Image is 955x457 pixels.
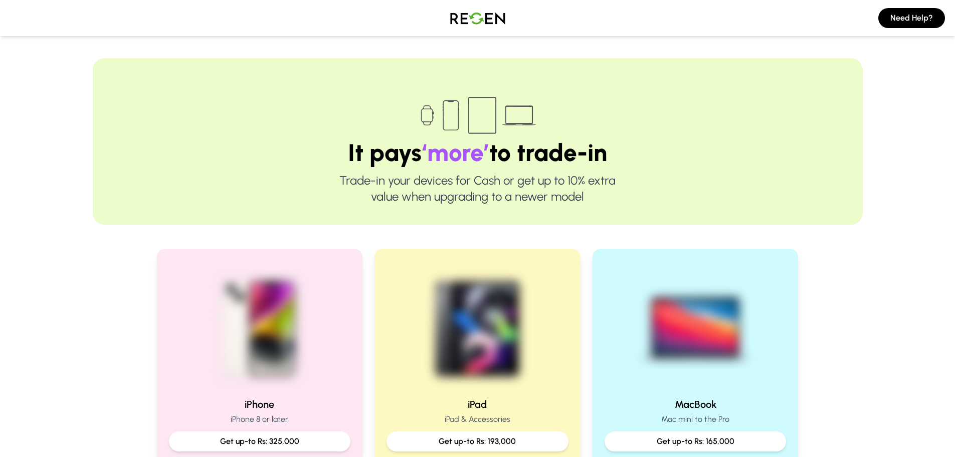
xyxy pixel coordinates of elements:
[387,413,568,425] p: iPad & Accessories
[125,140,831,165] h1: It pays to trade-in
[125,173,831,205] p: Trade-in your devices for Cash or get up to 10% extra value when upgrading to a newer model
[169,413,351,425] p: iPhone 8 or later
[631,261,759,389] img: MacBook
[605,413,787,425] p: Mac mini to the Pro
[605,397,787,411] h2: MacBook
[196,261,324,389] img: iPhone
[422,138,489,167] span: ‘more’
[613,435,779,447] p: Get up-to Rs: 165,000
[169,397,351,411] h2: iPhone
[443,4,513,32] img: Logo
[413,261,541,389] img: iPad
[387,397,568,411] h2: iPad
[177,435,343,447] p: Get up-to Rs: 325,000
[415,90,540,140] img: Trade-in devices
[878,8,945,28] button: Need Help?
[395,435,560,447] p: Get up-to Rs: 193,000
